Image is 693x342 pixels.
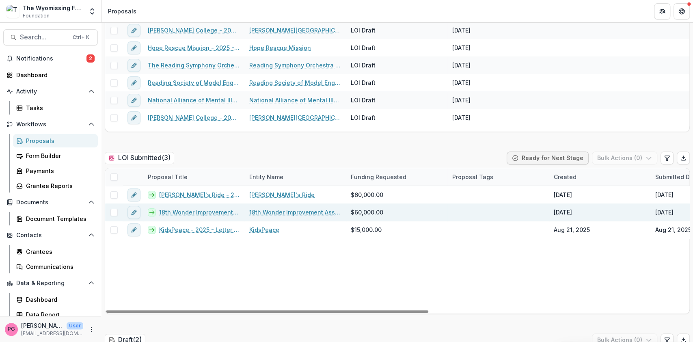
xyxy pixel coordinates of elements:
div: Communications [26,262,91,271]
div: Proposal Title [143,168,244,186]
span: Search... [20,33,68,41]
a: Data Report [13,308,98,321]
a: Hope Rescue Mission - 2025 - Letter of Intent [148,43,240,52]
button: Partners [654,3,670,19]
p: User [67,322,83,329]
div: Aug 21, 2025 [655,225,691,234]
button: Open Data & Reporting [3,277,98,290]
a: [PERSON_NAME][GEOGRAPHIC_DATA] [249,26,341,35]
a: National Alliance of Mental Illness, [GEOGRAPHIC_DATA] [249,96,341,104]
a: Payments [13,164,98,177]
div: Tasks [26,104,91,112]
a: KidsPeace - 2025 - Letter of Intent [159,225,240,234]
button: Open Contacts [3,229,98,242]
a: 18th Wonder Improvement Association - 2025 - Letter of Intent [159,208,240,216]
button: More [86,325,96,334]
span: Documents [16,199,85,206]
span: Foundation [23,12,50,19]
div: [DATE] [655,208,674,216]
span: Workflows [16,121,85,128]
div: Payments [26,167,91,175]
div: [DATE] [452,96,471,104]
button: edit [127,41,140,54]
div: Funding Requested [346,173,411,181]
img: The Wyomissing Foundation [6,5,19,18]
div: The Wyomissing Foundation [23,4,83,12]
button: Search... [3,29,98,45]
div: [DATE] [452,78,471,87]
div: [DATE] [452,61,471,69]
span: Notifications [16,55,86,62]
div: Proposal Tags [447,173,498,181]
button: Edit table settings [661,152,674,165]
button: Open Documents [3,196,98,209]
div: Proposal Title [143,173,192,181]
div: Proposals [26,136,91,145]
div: Created [549,168,650,186]
button: edit [127,24,140,37]
a: Reading Society of Model Engineers [249,78,341,87]
div: Proposal Tags [447,168,549,186]
a: [PERSON_NAME]'s Ride [249,190,315,199]
div: Funding Requested [346,168,447,186]
a: Document Templates [13,212,98,225]
div: [DATE] [452,113,471,122]
button: Bulk Actions (0) [592,152,657,165]
button: Open Activity [3,85,98,98]
span: $60,000.00 [351,208,383,216]
div: Grantee Reports [26,182,91,190]
p: [PERSON_NAME] [21,321,63,330]
a: Dashboard [13,293,98,306]
span: Data & Reporting [16,280,85,287]
a: Grantee Reports [13,179,98,193]
a: Reading Society of Model Engineers - 2025 - Letter of Intent [148,78,240,87]
a: Proposals [13,134,98,147]
a: [PERSON_NAME] College - 2025 - Letter of Intent [148,26,240,35]
a: KidsPeace [249,225,279,234]
div: [DATE] [554,190,572,199]
a: Reading Symphony Orchestra Association [249,61,341,69]
a: [PERSON_NAME][GEOGRAPHIC_DATA] [249,113,341,122]
span: $60,000.00 [351,190,383,199]
div: [DATE] [452,26,471,35]
button: Open Workflows [3,118,98,131]
div: Ctrl + K [71,33,91,42]
a: [PERSON_NAME] College - 2025 - Letter of Intent [148,113,240,122]
span: LOI Draft [351,26,376,35]
span: $15,000.00 [351,225,382,234]
button: edit [127,206,140,219]
span: LOI Draft [351,43,376,52]
div: Document Templates [26,214,91,223]
a: Hope Rescue Mission [249,43,311,52]
button: edit [127,59,140,72]
a: [PERSON_NAME]'s Ride - 2025 - Letter of Intent [159,190,240,199]
span: Activity [16,88,85,95]
button: Open entity switcher [86,3,98,19]
div: Entity Name [244,173,288,181]
button: edit [127,223,140,236]
button: edit [127,111,140,124]
button: Notifications2 [3,52,98,65]
span: 2 [86,54,95,63]
div: Pat Giles [8,327,15,332]
div: Dashboard [26,295,91,304]
button: edit [127,188,140,201]
h2: LOI Submitted ( 3 ) [105,152,174,164]
div: Proposals [108,7,136,15]
div: Aug 21, 2025 [554,225,590,234]
a: Form Builder [13,149,98,162]
div: Entity Name [244,168,346,186]
a: Grantees [13,245,98,258]
button: Get Help [674,3,690,19]
button: edit [127,94,140,107]
div: [DATE] [554,208,572,216]
a: Tasks [13,101,98,115]
button: Export table data [677,152,690,165]
div: Created [549,173,581,181]
div: Form Builder [26,152,91,160]
div: Data Report [26,310,91,319]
